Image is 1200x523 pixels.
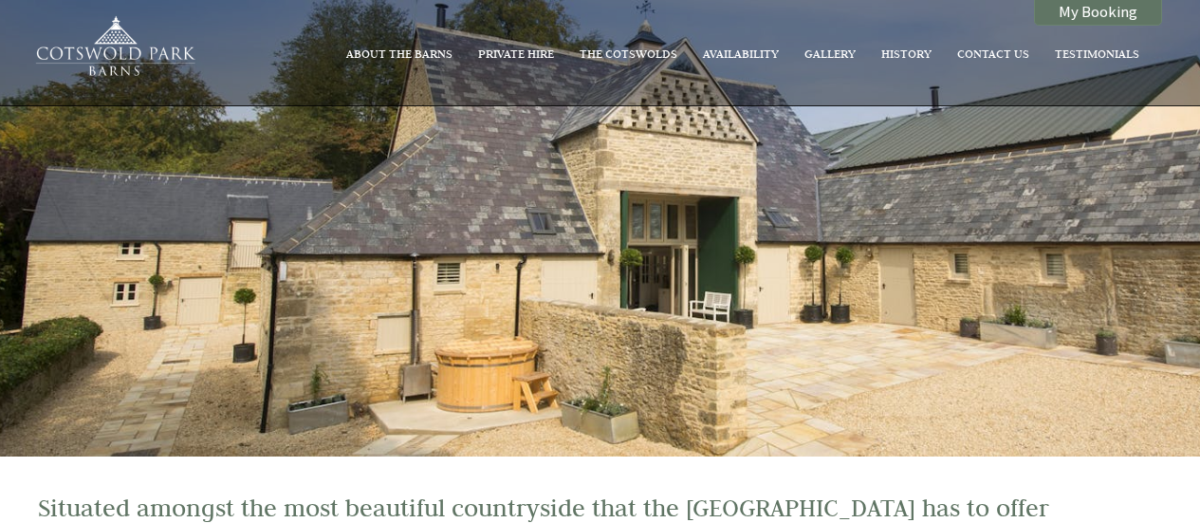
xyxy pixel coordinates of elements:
a: Availability [703,46,779,61]
a: Contact Us [957,46,1029,61]
a: Gallery [804,46,856,61]
a: About The Barns [346,46,452,61]
a: Private Hire [478,46,554,61]
a: The Cotswolds [580,46,677,61]
img: Cotswold Park Barns [27,15,202,83]
h1: Situated amongst the most beautiful countryside that the [GEOGRAPHIC_DATA] has to offer [38,493,1139,523]
a: History [881,46,932,61]
a: Testimonials [1055,46,1139,61]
